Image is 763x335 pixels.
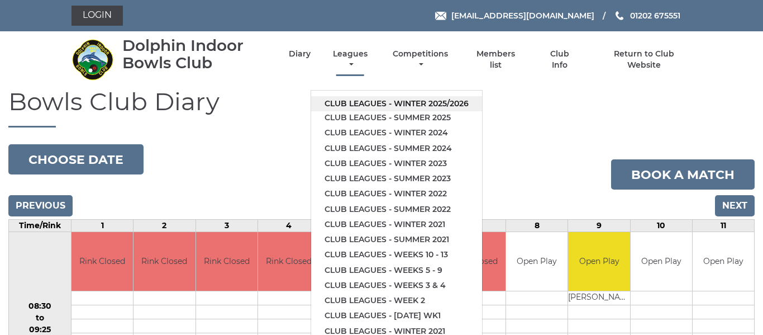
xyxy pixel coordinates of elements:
[195,220,257,232] td: 3
[311,171,482,186] a: Club leagues - Summer 2023
[630,220,692,232] td: 10
[257,220,319,232] td: 4
[311,293,482,308] a: Club leagues - Week 2
[311,202,482,217] a: Club leagues - Summer 2022
[8,195,73,216] input: Previous
[311,247,482,262] a: Club leagues - Weeks 10 - 13
[568,220,630,232] td: 9
[311,263,482,278] a: Club leagues - Weeks 5 - 9
[692,220,754,232] td: 11
[311,96,482,111] a: Club leagues - Winter 2025/2026
[435,12,446,20] img: Email
[133,220,195,232] td: 2
[71,232,133,291] td: Rink Closed
[71,39,113,81] img: Dolphin Indoor Bowls Club
[451,11,594,21] span: [EMAIL_ADDRESS][DOMAIN_NAME]
[311,141,482,156] a: Club leagues - Summer 2024
[693,232,754,291] td: Open Play
[311,217,482,232] a: Club leagues - Winter 2021
[435,10,594,22] a: Email [EMAIL_ADDRESS][DOMAIN_NAME]
[470,49,522,70] a: Members list
[541,49,578,70] a: Club Info
[311,308,482,323] a: Club leagues - [DATE] wk1
[122,37,269,72] div: Dolphin Indoor Bowls Club
[71,220,133,232] td: 1
[8,144,144,174] button: Choose date
[133,232,195,291] td: Rink Closed
[311,278,482,293] a: Club leagues - Weeks 3 & 4
[311,232,482,247] a: Club leagues - Summer 2021
[568,291,630,305] td: [PERSON_NAME]
[311,186,482,201] a: Club leagues - Winter 2022
[9,220,71,232] td: Time/Rink
[630,11,680,21] span: 01202 675551
[330,49,370,70] a: Leagues
[289,49,311,59] a: Diary
[506,232,568,291] td: Open Play
[611,159,755,190] a: Book a match
[390,49,451,70] a: Competitions
[8,88,755,128] h1: Bowls Club Diary
[597,49,692,70] a: Return to Club Website
[616,11,623,20] img: Phone us
[311,110,482,125] a: Club leagues - Summer 2025
[311,156,482,171] a: Club leagues - Winter 2023
[196,232,257,291] td: Rink Closed
[715,195,755,216] input: Next
[258,232,319,291] td: Rink Closed
[614,10,680,22] a: Phone us 01202 675551
[568,232,630,291] td: Open Play
[631,232,692,291] td: Open Play
[506,220,568,232] td: 8
[311,125,482,140] a: Club leagues - Winter 2024
[71,6,123,26] a: Login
